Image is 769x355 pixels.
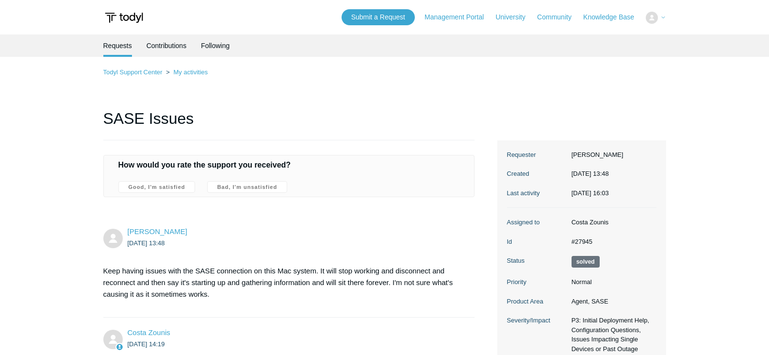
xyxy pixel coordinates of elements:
[583,12,644,22] a: Knowledge Base
[103,34,132,57] li: Requests
[128,239,165,247] time: 2025-09-05T13:48:21Z
[103,68,164,76] li: Todyl Support Center
[572,189,609,197] time: 2025-09-18T16:03:10+00:00
[425,12,493,22] a: Management Portal
[495,12,535,22] a: University
[118,181,196,193] label: Good, I'm satisfied
[147,34,187,57] a: Contributions
[103,68,163,76] a: Todyl Support Center
[164,68,208,76] li: My activities
[103,107,475,140] h1: SASE Issues
[103,9,145,27] img: Todyl Support Center Help Center home page
[507,256,567,266] dt: Status
[567,277,656,287] dd: Normal
[507,169,567,179] dt: Created
[103,265,465,300] p: Keep having issues with the SASE connection on this Mac system. It will stop working and disconne...
[507,316,567,325] dt: Severity/Impact
[201,34,229,57] a: Following
[507,188,567,198] dt: Last activity
[507,218,567,227] dt: Assigned to
[507,150,567,160] dt: Requester
[128,227,187,236] a: [PERSON_NAME]
[567,297,656,306] dd: Agent, SASE
[567,218,656,227] dd: Costa Zounis
[507,277,567,287] dt: Priority
[118,159,460,171] h4: How would you rate the support you received?
[507,237,567,247] dt: Id
[572,170,609,177] time: 2025-09-05T13:48:21+00:00
[567,237,656,247] dd: #27945
[507,297,567,306] dt: Product Area
[128,227,187,236] span: Josh Staton
[342,9,415,25] a: Submit a Request
[173,68,208,76] a: My activities
[207,181,287,193] label: Bad, I'm unsatisfied
[128,340,165,348] time: 2025-09-05T14:19:29Z
[567,150,656,160] dd: [PERSON_NAME]
[572,256,600,268] span: This request has been solved
[128,328,170,337] a: Costa Zounis
[537,12,581,22] a: Community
